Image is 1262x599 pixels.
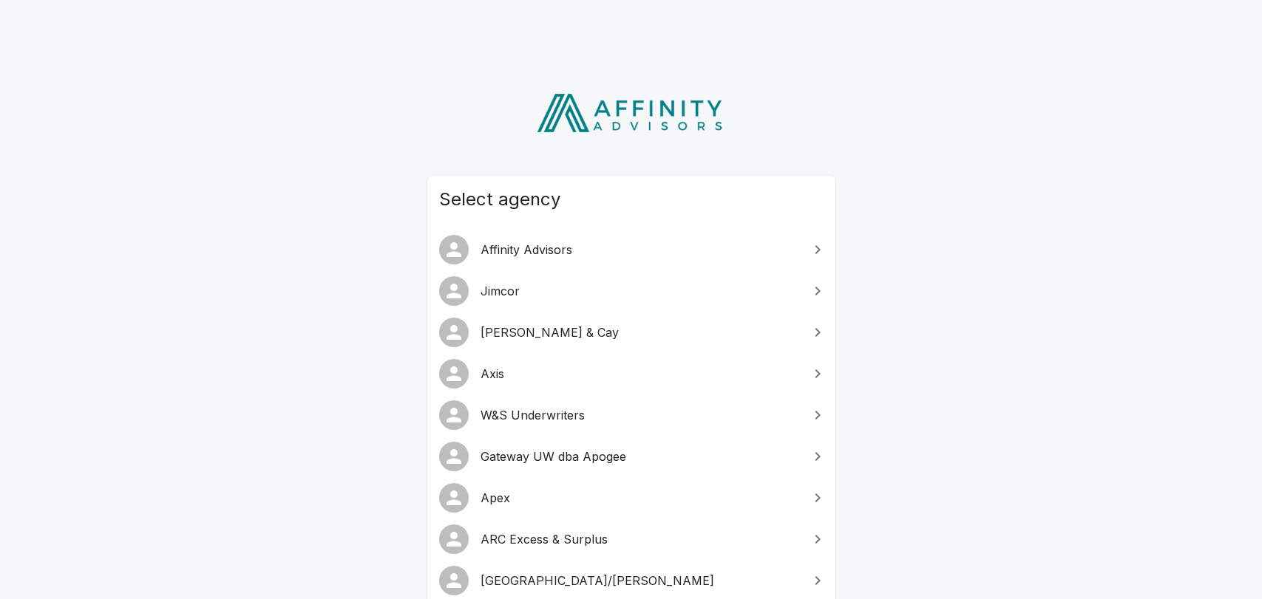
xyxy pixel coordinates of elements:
span: Axis [481,365,800,383]
a: Gateway UW dba Apogee [427,436,835,477]
a: [PERSON_NAME] & Cay [427,312,835,353]
a: Affinity Advisors [427,229,835,270]
a: W&S Underwriters [427,394,835,436]
a: Axis [427,353,835,394]
img: Affinity Advisors Logo [525,89,737,137]
span: Gateway UW dba Apogee [481,448,800,465]
span: Apex [481,489,800,507]
span: Affinity Advisors [481,241,800,259]
a: Jimcor [427,270,835,312]
span: Jimcor [481,282,800,300]
span: Select agency [439,188,824,211]
span: [PERSON_NAME] & Cay [481,324,800,341]
span: W&S Underwriters [481,406,800,424]
span: ARC Excess & Surplus [481,530,800,548]
span: [GEOGRAPHIC_DATA]/[PERSON_NAME] [481,572,800,589]
a: Apex [427,477,835,518]
a: ARC Excess & Surplus [427,518,835,560]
